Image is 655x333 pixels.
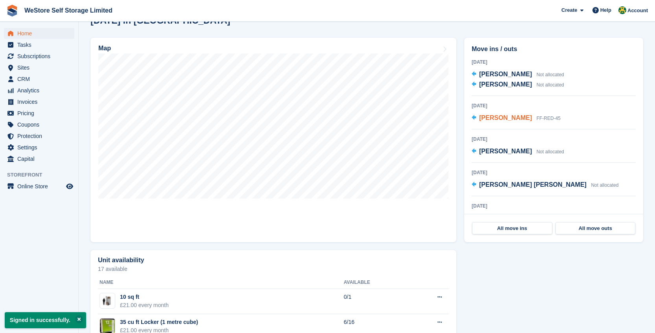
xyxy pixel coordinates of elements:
[6,5,18,17] img: stora-icon-8386f47178a22dfd0bd8f6a31ec36ba5ce8667c1dd55bd0f319d3a0aa187defe.svg
[98,45,111,52] h2: Map
[4,96,74,107] a: menu
[4,108,74,119] a: menu
[537,116,561,121] span: FF-RED-45
[98,266,449,272] p: 17 available
[17,74,65,85] span: CRM
[4,131,74,142] a: menu
[17,153,65,164] span: Capital
[4,39,74,50] a: menu
[479,148,532,155] span: [PERSON_NAME]
[472,80,564,90] a: [PERSON_NAME] Not allocated
[537,72,564,77] span: Not allocated
[17,96,65,107] span: Invoices
[5,312,86,328] p: Signed in successfully.
[4,51,74,62] a: menu
[472,44,636,54] h2: Move ins / outs
[472,180,618,190] a: [PERSON_NAME] [PERSON_NAME] Not allocated
[17,39,65,50] span: Tasks
[344,276,408,289] th: Available
[4,153,74,164] a: menu
[7,171,78,179] span: Storefront
[98,257,144,264] h2: Unit availability
[479,114,532,121] span: [PERSON_NAME]
[4,119,74,130] a: menu
[472,136,636,143] div: [DATE]
[472,202,636,210] div: [DATE]
[627,7,648,15] span: Account
[120,293,169,301] div: 10 sq ft
[472,59,636,66] div: [DATE]
[120,301,169,309] div: £21.00 every month
[472,222,552,235] a: All move ins
[479,71,532,77] span: [PERSON_NAME]
[472,147,564,157] a: [PERSON_NAME] Not allocated
[65,182,74,191] a: Preview store
[17,131,65,142] span: Protection
[100,295,115,307] img: 10-sqft-unit.jpg
[4,74,74,85] a: menu
[479,181,587,188] span: [PERSON_NAME] [PERSON_NAME]
[17,181,65,192] span: Online Store
[17,62,65,73] span: Sites
[98,276,344,289] th: Name
[618,6,626,14] img: James Buffoni
[17,85,65,96] span: Analytics
[4,28,74,39] a: menu
[472,102,636,109] div: [DATE]
[17,51,65,62] span: Subscriptions
[479,81,532,88] span: [PERSON_NAME]
[472,70,564,80] a: [PERSON_NAME] Not allocated
[4,181,74,192] a: menu
[537,149,564,155] span: Not allocated
[4,142,74,153] a: menu
[4,85,74,96] a: menu
[17,119,65,130] span: Coupons
[600,6,611,14] span: Help
[21,4,116,17] a: WeStore Self Storage Limited
[17,28,65,39] span: Home
[555,222,636,235] a: All move outs
[537,82,564,88] span: Not allocated
[17,108,65,119] span: Pricing
[591,182,618,188] span: Not allocated
[561,6,577,14] span: Create
[120,318,198,326] div: 35 cu ft Locker (1 metre cube)
[4,62,74,73] a: menu
[472,169,636,176] div: [DATE]
[90,38,456,242] a: Map
[472,113,561,123] a: [PERSON_NAME] FF-RED-45
[344,289,408,314] td: 0/1
[17,142,65,153] span: Settings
